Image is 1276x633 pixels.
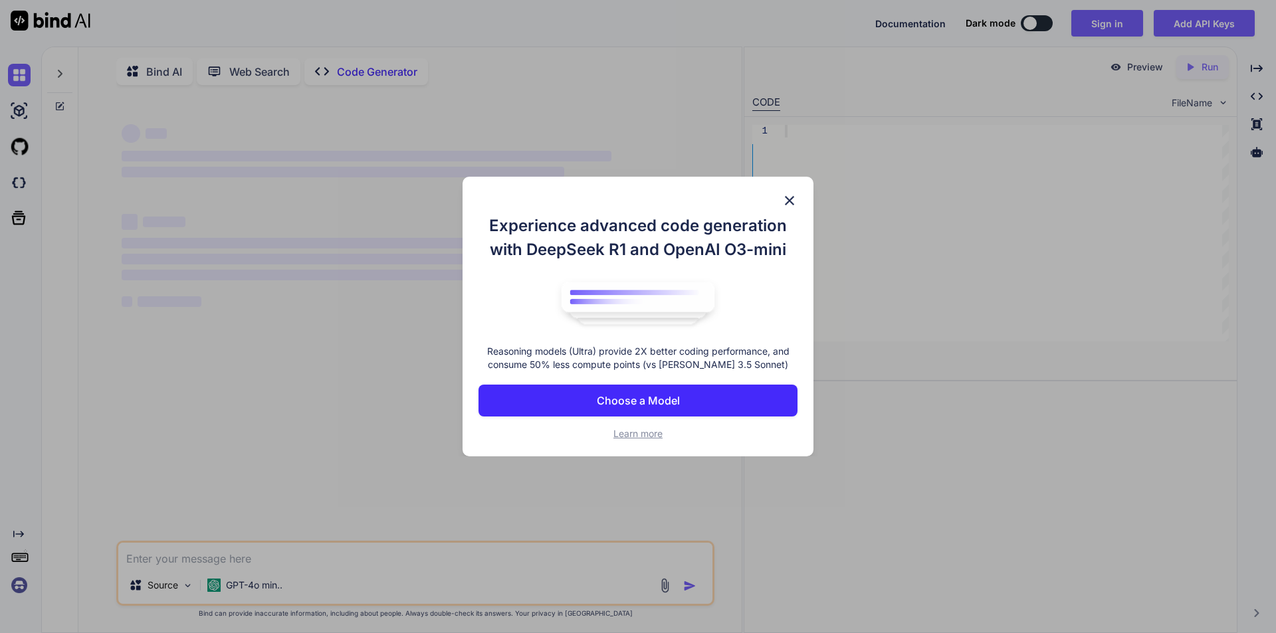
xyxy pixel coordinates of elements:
[613,428,663,439] span: Learn more
[478,214,797,262] h1: Experience advanced code generation with DeepSeek R1 and OpenAI O3-mini
[552,275,724,332] img: bind logo
[597,393,680,408] p: Choose a Model
[782,193,797,209] img: close
[478,345,797,371] p: Reasoning models (Ultra) provide 2X better coding performance, and consume 50% less compute point...
[478,385,797,416] button: Choose a Model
